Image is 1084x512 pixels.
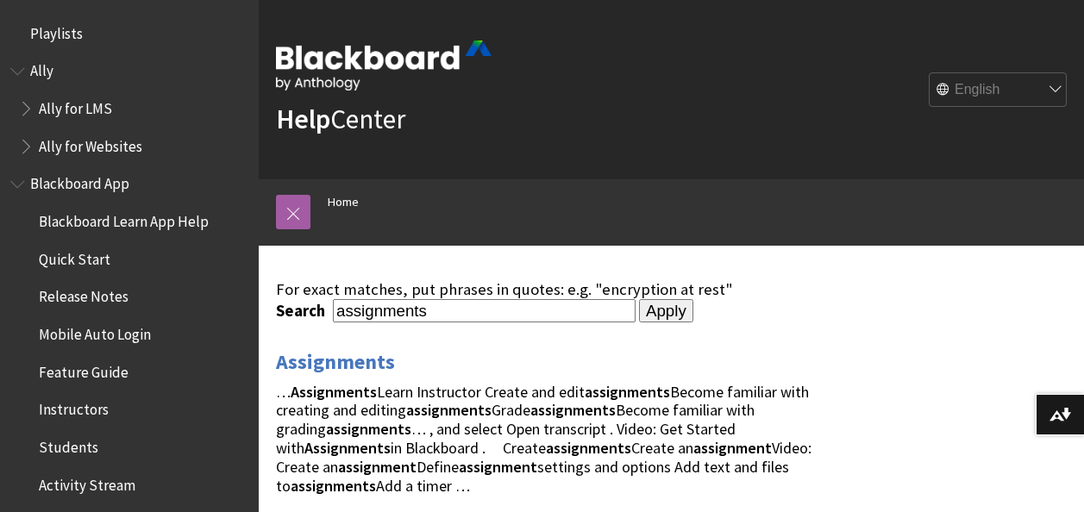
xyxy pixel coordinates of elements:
input: Apply [639,299,693,323]
span: Ally for LMS [39,94,112,117]
span: … Learn Instructor Create and edit Become familiar with creating and editing Grade Become familia... [276,382,811,496]
span: Release Notes [39,283,128,306]
a: HelpCenter [276,102,405,136]
strong: assignments [406,400,492,420]
img: Blackboard by Anthology [276,41,492,91]
span: Mobile Auto Login [39,320,151,343]
strong: assignments [326,419,411,439]
strong: assignment [338,457,417,477]
strong: assignment [693,438,772,458]
strong: assignment [459,457,537,477]
a: Assignments [276,348,395,376]
strong: assignments [530,400,616,420]
select: Site Language Selector [930,73,1068,108]
strong: assignments [291,476,376,496]
span: Instructors [39,396,109,419]
nav: Book outline for Playlists [10,19,248,48]
strong: assignments [546,438,631,458]
span: Blackboard Learn App Help [39,207,209,230]
label: Search [276,301,329,321]
span: Ally [30,57,53,80]
div: For exact matches, put phrases in quotes: e.g. "encryption at rest" [276,280,811,299]
nav: Book outline for Anthology Ally Help [10,57,248,161]
span: Feature Guide [39,358,128,381]
strong: Assignments [304,438,391,458]
span: Activity Stream [39,471,135,494]
span: Ally for Websites [39,132,142,155]
span: Blackboard App [30,170,129,193]
strong: Help [276,102,330,136]
span: Students [39,433,98,456]
strong: assignments [585,382,670,402]
span: Quick Start [39,245,110,268]
span: Playlists [30,19,83,42]
a: Home [328,191,359,213]
strong: Assignments [291,382,377,402]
